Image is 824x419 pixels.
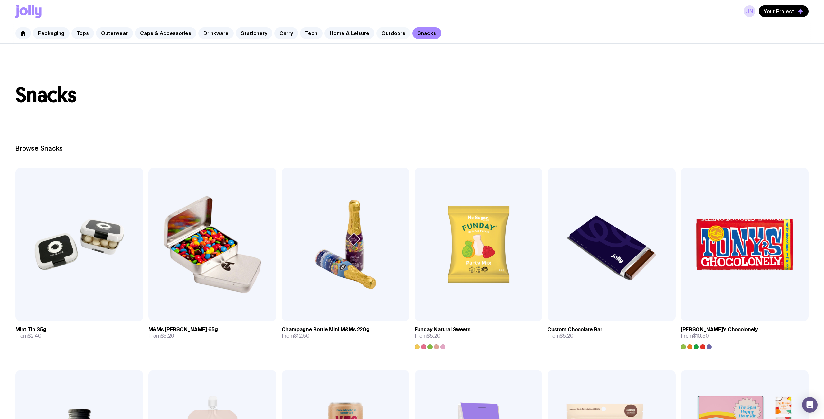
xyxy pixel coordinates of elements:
h3: M&Ms [PERSON_NAME] 65g [148,326,218,333]
a: Outerwear [96,27,133,39]
span: $10.50 [693,332,709,339]
a: Home & Leisure [324,27,374,39]
a: Outdoors [376,27,410,39]
a: Tops [71,27,94,39]
h3: [PERSON_NAME]'s Chocolonely [681,326,758,333]
a: [PERSON_NAME]'s ChocolonelyFrom$10.50 [681,321,809,349]
a: M&Ms [PERSON_NAME] 65gFrom$5.20 [148,321,276,344]
div: Open Intercom Messenger [802,397,818,413]
a: Custom Chocolate BarFrom$5.20 [548,321,675,344]
a: Packaging [33,27,70,39]
span: From [415,333,441,339]
h1: Snacks [15,85,809,106]
h3: Champagne Bottle Mini M&Ms 220g [282,326,370,333]
span: $5.20 [560,332,574,339]
a: Champagne Bottle Mini M&Ms 220gFrom$12.50 [282,321,409,344]
a: Snacks [412,27,441,39]
a: Stationery [236,27,272,39]
span: From [148,333,174,339]
span: $5.20 [427,332,441,339]
a: Caps & Accessories [135,27,196,39]
span: Your Project [764,8,794,14]
span: From [548,333,574,339]
a: Mint Tin 35gFrom$2.40 [15,321,143,344]
span: $12.50 [294,332,310,339]
a: JN [744,5,755,17]
a: Funday Natural SweetsFrom$5.20 [415,321,542,349]
span: $5.20 [161,332,174,339]
h2: Browse Snacks [15,144,809,152]
a: Drinkware [198,27,234,39]
h3: Mint Tin 35g [15,326,46,333]
h3: Funday Natural Sweets [415,326,470,333]
h3: Custom Chocolate Bar [548,326,602,333]
button: Your Project [759,5,809,17]
a: Carry [274,27,298,39]
span: From [681,333,709,339]
span: $2.40 [28,332,42,339]
span: From [282,333,310,339]
span: From [15,333,42,339]
a: Tech [300,27,323,39]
